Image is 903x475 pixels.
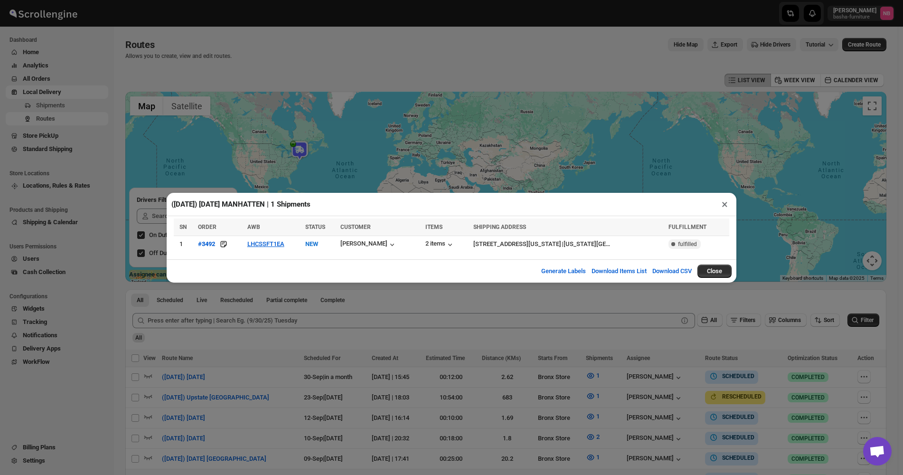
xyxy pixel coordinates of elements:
[247,224,260,230] span: AWB
[473,239,663,249] div: |
[171,199,310,209] h2: ([DATE]) [DATE] MANHATTEN | 1 Shipments
[305,240,318,247] span: NEW
[863,437,892,465] a: Open chat
[564,239,611,249] div: [US_STATE][GEOGRAPHIC_DATA]
[340,240,397,249] button: [PERSON_NAME]
[198,239,215,249] button: #3492
[536,262,592,281] button: Generate Labels
[668,224,706,230] span: FULFILLMENT
[425,240,455,249] button: 2 items
[586,262,652,281] button: Download Items List
[179,224,187,230] span: SN
[697,265,732,278] button: Close
[174,236,195,252] td: 1
[305,224,325,230] span: STATUS
[473,239,561,249] div: [STREET_ADDRESS][US_STATE]
[198,240,215,247] div: #3492
[198,224,216,230] span: ORDER
[425,224,442,230] span: ITEMS
[247,240,284,247] button: LHCSSFT1EA
[678,240,697,248] span: fulfilled
[718,198,732,211] button: ×
[340,224,371,230] span: CUSTOMER
[647,262,697,281] button: Download CSV
[473,224,526,230] span: SHIPPING ADDRESS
